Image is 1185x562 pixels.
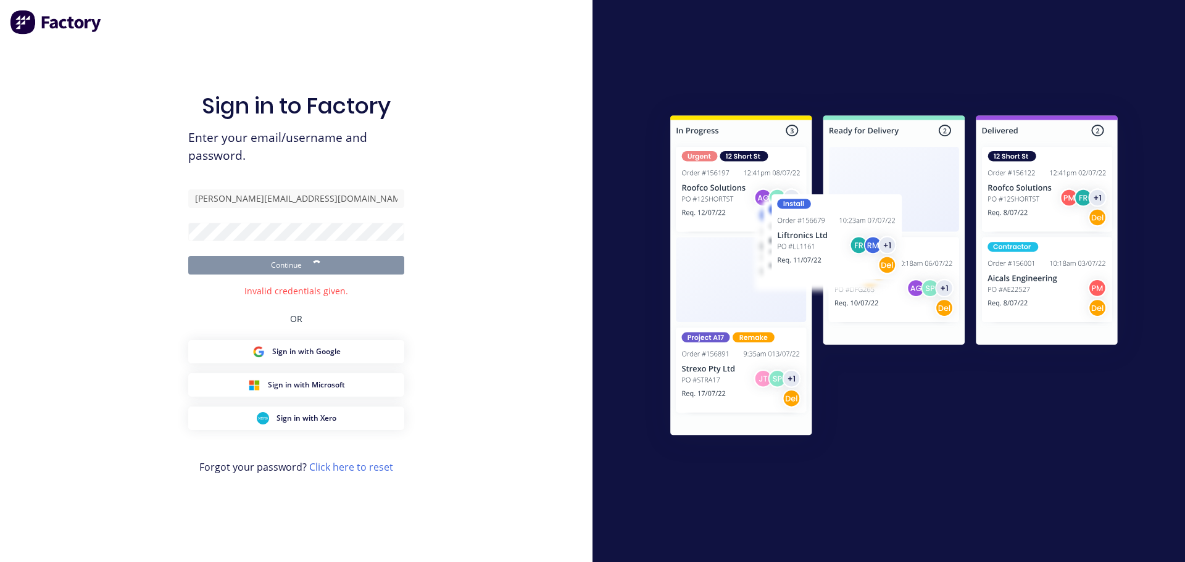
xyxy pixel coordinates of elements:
img: Xero Sign in [257,412,269,424]
h1: Sign in to Factory [202,93,391,119]
span: Enter your email/username and password. [188,129,404,165]
img: Sign in [643,91,1145,465]
a: Click here to reset [309,460,393,474]
span: Sign in with Xero [276,413,336,424]
span: Sign in with Microsoft [268,379,345,391]
button: Microsoft Sign inSign in with Microsoft [188,373,404,397]
div: OR [290,297,302,340]
button: Google Sign inSign in with Google [188,340,404,363]
img: Microsoft Sign in [248,379,260,391]
img: Google Sign in [252,345,265,358]
button: Continue [188,256,404,275]
div: Invalid credentials given. [244,284,348,297]
img: Factory [10,10,102,35]
input: Email/Username [188,189,404,208]
span: Forgot your password? [199,460,393,474]
span: Sign in with Google [272,346,341,357]
button: Xero Sign inSign in with Xero [188,407,404,430]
